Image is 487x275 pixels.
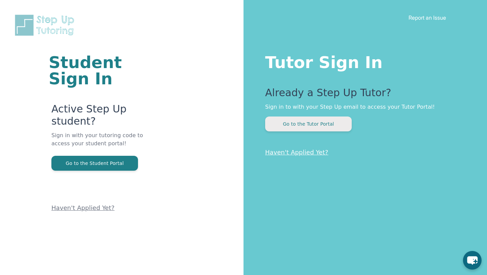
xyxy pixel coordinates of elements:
p: Already a Step Up Tutor? [265,87,460,103]
p: Active Step Up student? [51,103,162,131]
img: Step Up Tutoring horizontal logo [14,14,78,37]
button: Go to the Student Portal [51,156,138,171]
p: Sign in with your tutoring code to access your student portal! [51,131,162,156]
h1: Student Sign In [49,54,162,87]
p: Sign in to with your Step Up email to access your Tutor Portal! [265,103,460,111]
a: Go to the Student Portal [51,160,138,166]
h1: Tutor Sign In [265,51,460,70]
button: chat-button [463,251,482,270]
a: Haven't Applied Yet? [51,204,115,211]
a: Report an Issue [409,14,446,21]
a: Go to the Tutor Portal [265,121,352,127]
a: Haven't Applied Yet? [265,149,328,156]
button: Go to the Tutor Portal [265,117,352,131]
